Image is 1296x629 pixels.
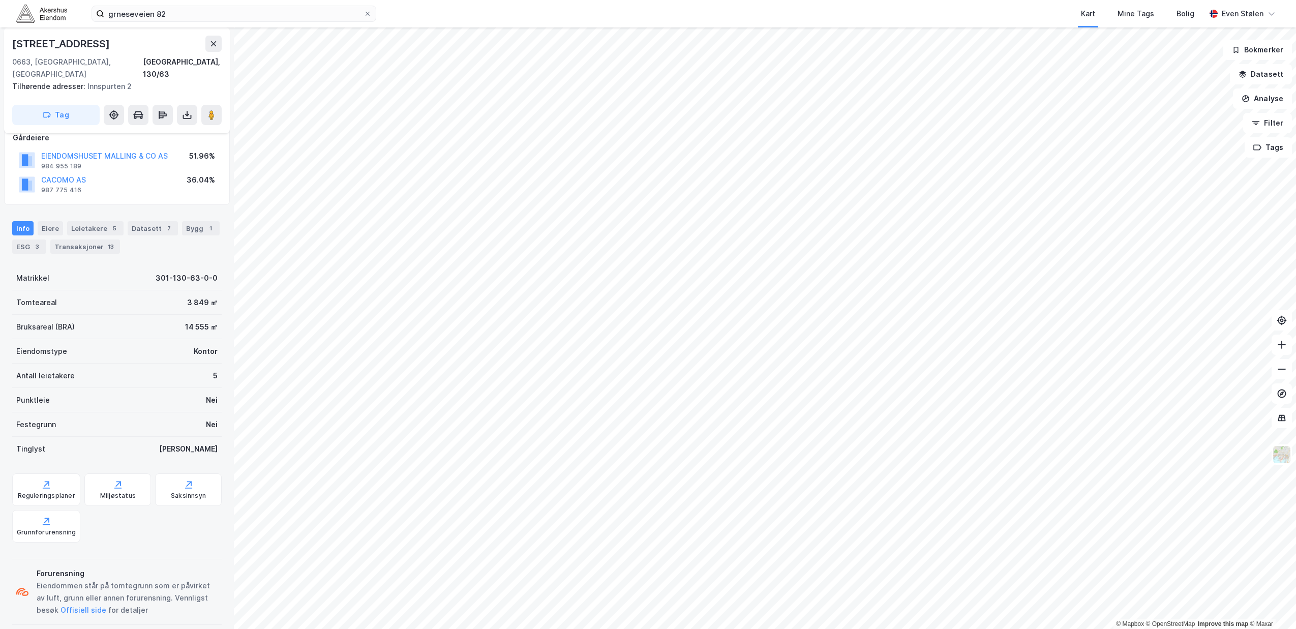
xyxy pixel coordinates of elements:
div: 5 [109,223,119,233]
iframe: Chat Widget [1245,580,1296,629]
img: Z [1272,445,1291,464]
div: Punktleie [16,394,50,406]
div: 1 [205,223,216,233]
div: Leietakere [67,221,124,235]
button: Filter [1243,113,1292,133]
div: Info [12,221,34,235]
div: Tomteareal [16,296,57,309]
div: 5 [213,370,218,382]
div: Matrikkel [16,272,49,284]
div: Kontrollprogram for chat [1245,580,1296,629]
div: Innspurten 2 [12,80,214,93]
button: Analyse [1233,88,1292,109]
div: Antall leietakere [16,370,75,382]
div: Festegrunn [16,418,56,431]
div: Grunnforurensning [17,528,76,536]
div: Gårdeiere [13,132,221,144]
div: 3 [32,242,42,252]
input: Søk på adresse, matrikkel, gårdeiere, leietakere eller personer [104,6,364,21]
div: Mine Tags [1118,8,1154,20]
div: Bygg [182,221,220,235]
div: Bruksareal (BRA) [16,321,75,333]
a: Mapbox [1116,620,1144,627]
div: 3 849 ㎡ [187,296,218,309]
div: Datasett [128,221,178,235]
div: Nei [206,394,218,406]
img: akershus-eiendom-logo.9091f326c980b4bce74ccdd9f866810c.svg [16,5,67,22]
div: Bolig [1177,8,1194,20]
a: OpenStreetMap [1146,620,1195,627]
div: Transaksjoner [50,239,120,254]
div: Kontor [194,345,218,357]
div: 984 955 189 [41,162,81,170]
div: Tinglyst [16,443,45,455]
span: Tilhørende adresser: [12,82,87,91]
div: 14 555 ㎡ [185,321,218,333]
div: Even Stølen [1222,8,1263,20]
button: Bokmerker [1223,40,1292,60]
div: 51.96% [189,150,215,162]
button: Tags [1245,137,1292,158]
div: Nei [206,418,218,431]
div: [GEOGRAPHIC_DATA], 130/63 [143,56,222,80]
div: Eiendommen står på tomtegrunn som er påvirket av luft, grunn eller annen forurensning. Vennligst ... [37,580,218,616]
div: Miljøstatus [100,492,136,500]
div: 7 [164,223,174,233]
div: 301-130-63-0-0 [156,272,218,284]
div: Eiere [38,221,63,235]
div: 987 775 416 [41,186,81,194]
div: Forurensning [37,567,218,580]
button: Datasett [1230,64,1292,84]
div: ESG [12,239,46,254]
button: Tag [12,105,100,125]
div: [STREET_ADDRESS] [12,36,112,52]
div: Saksinnsyn [171,492,206,500]
div: 13 [106,242,116,252]
div: Kart [1081,8,1095,20]
div: 0663, [GEOGRAPHIC_DATA], [GEOGRAPHIC_DATA] [12,56,143,80]
div: [PERSON_NAME] [159,443,218,455]
a: Improve this map [1198,620,1248,627]
div: Eiendomstype [16,345,67,357]
div: 36.04% [187,174,215,186]
div: Reguleringsplaner [18,492,75,500]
